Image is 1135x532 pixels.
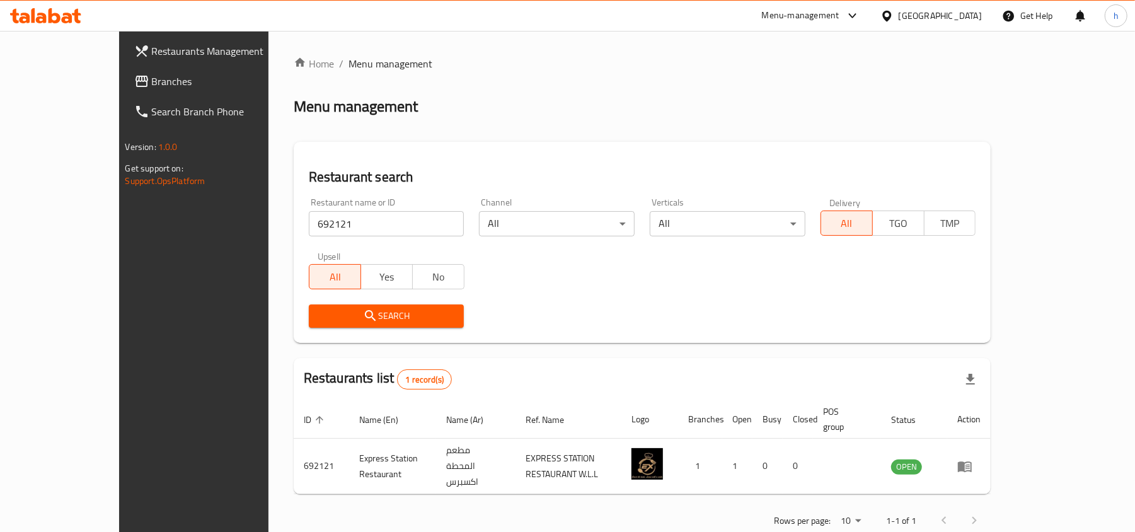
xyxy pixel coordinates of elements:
[309,211,464,236] input: Search for restaurant name or ID..
[783,439,813,494] td: 0
[294,400,991,494] table: enhanced table
[821,211,873,236] button: All
[124,66,309,96] a: Branches
[774,513,831,529] p: Rows per page:
[722,439,752,494] td: 1
[722,400,752,439] th: Open
[309,168,976,187] h2: Restaurant search
[309,304,464,328] button: Search
[125,139,156,155] span: Version:
[924,211,976,236] button: TMP
[526,412,580,427] span: Ref. Name
[1114,9,1119,23] span: h
[397,369,452,390] div: Total records count
[319,308,454,324] span: Search
[829,198,861,207] label: Delivery
[891,460,922,474] span: OPEN
[152,43,299,59] span: Restaurants Management
[398,374,451,386] span: 1 record(s)
[631,448,663,480] img: Express Station Restaurant
[294,439,349,494] td: 692121
[826,214,868,233] span: All
[446,412,500,427] span: Name (Ar)
[752,439,783,494] td: 0
[891,460,922,475] div: OPEN
[479,211,635,236] div: All
[436,439,516,494] td: مطعم المحطة اكسبرس
[125,173,205,189] a: Support.OpsPlatform
[318,252,341,260] label: Upsell
[124,36,309,66] a: Restaurants Management
[886,513,916,529] p: 1-1 of 1
[152,74,299,89] span: Branches
[621,400,678,439] th: Logo
[872,211,925,236] button: TGO
[678,400,722,439] th: Branches
[947,400,991,439] th: Action
[878,214,919,233] span: TGO
[349,56,432,71] span: Menu management
[304,369,452,390] h2: Restaurants list
[360,264,413,289] button: Yes
[294,56,334,71] a: Home
[359,412,415,427] span: Name (En)
[891,412,932,427] span: Status
[304,412,328,427] span: ID
[752,400,783,439] th: Busy
[836,512,866,531] div: Rows per page:
[783,400,813,439] th: Closed
[158,139,178,155] span: 1.0.0
[152,104,299,119] span: Search Branch Phone
[124,96,309,127] a: Search Branch Phone
[418,268,459,286] span: No
[412,264,464,289] button: No
[930,214,971,233] span: TMP
[125,160,183,176] span: Get support on:
[309,264,361,289] button: All
[650,211,805,236] div: All
[349,439,436,494] td: Express Station Restaurant
[339,56,343,71] li: /
[516,439,621,494] td: EXPRESS STATION RESTAURANT W.L.L
[955,364,986,395] div: Export file
[823,404,866,434] span: POS group
[762,8,839,23] div: Menu-management
[366,268,408,286] span: Yes
[294,56,991,71] nav: breadcrumb
[678,439,722,494] td: 1
[294,96,418,117] h2: Menu management
[957,459,981,474] div: Menu
[899,9,982,23] div: [GEOGRAPHIC_DATA]
[314,268,356,286] span: All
